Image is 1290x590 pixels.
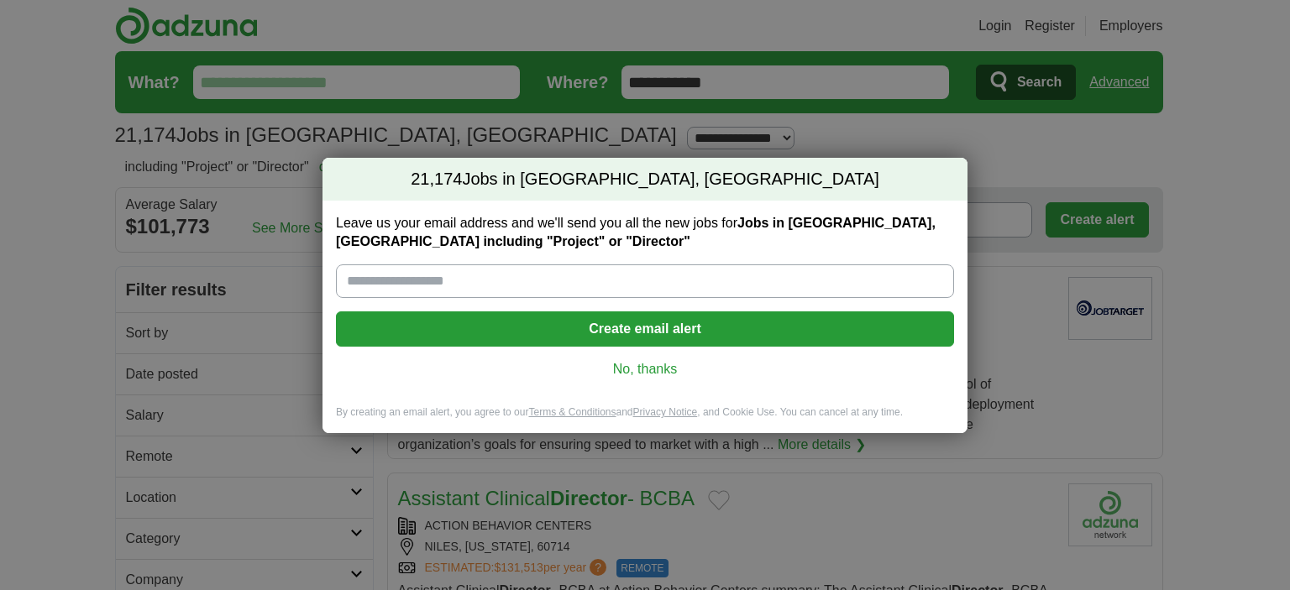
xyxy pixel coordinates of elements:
[349,360,941,379] a: No, thanks
[322,158,967,201] h2: Jobs in [GEOGRAPHIC_DATA], [GEOGRAPHIC_DATA]
[322,405,967,433] div: By creating an email alert, you agree to our and , and Cookie Use. You can cancel at any time.
[336,311,954,347] button: Create email alert
[633,406,698,418] a: Privacy Notice
[336,214,954,251] label: Leave us your email address and we'll send you all the new jobs for
[528,406,616,418] a: Terms & Conditions
[411,168,462,191] span: 21,174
